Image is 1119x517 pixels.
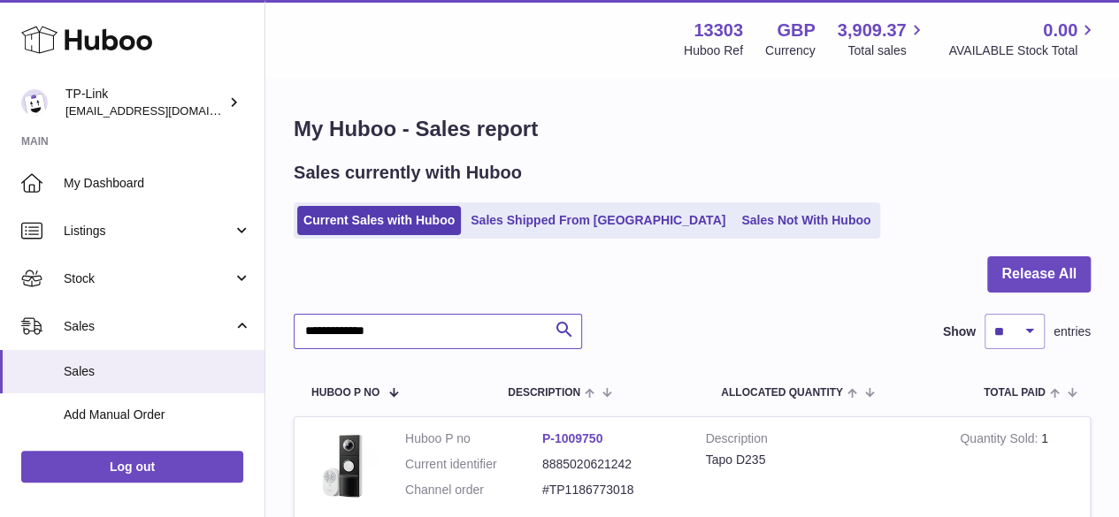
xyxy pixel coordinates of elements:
div: Tapo D235 [706,452,934,468]
a: 3,909.37 Total sales [838,19,927,59]
strong: Quantity Sold [960,431,1041,450]
span: Total sales [847,42,926,59]
a: Current Sales with Huboo [297,206,461,235]
a: Sales Shipped From [GEOGRAPHIC_DATA] [464,206,732,235]
h1: My Huboo - Sales report [294,115,1091,143]
span: Sales [64,318,233,335]
dd: 8885020621242 [542,456,679,473]
dt: Channel order [405,482,542,498]
div: TP-Link [65,86,225,119]
span: My Dashboard [64,175,251,192]
span: Huboo P no [311,387,379,399]
div: Currency [765,42,816,59]
dd: #TP1186773018 [542,482,679,498]
span: 3,909.37 [838,19,907,42]
strong: GBP [777,19,815,42]
span: Description [508,387,580,399]
a: Log out [21,451,243,483]
span: AVAILABLE Stock Total [948,42,1098,59]
dt: Huboo P no [405,430,542,447]
strong: 13303 [694,19,743,42]
span: Total paid [984,387,1046,399]
label: Show [943,323,976,340]
a: P-1009750 [542,431,603,445]
span: ALLOCATED Quantity [721,387,843,399]
span: 0.00 [1043,19,1077,42]
a: 0.00 AVAILABLE Stock Total [948,19,1098,59]
span: Add Manual Order [64,407,251,423]
strong: Description [706,430,934,452]
img: internalAdmin-13303@internal.huboo.com [21,89,48,116]
span: Listings [64,223,233,239]
a: Sales Not With Huboo [735,206,877,235]
span: Stock [64,270,233,287]
img: 133031727278049.jpg [308,430,379,501]
h2: Sales currently with Huboo [294,161,522,185]
span: entries [1054,323,1091,340]
span: Sales [64,363,251,380]
span: [EMAIL_ADDRESS][DOMAIN_NAME] [65,103,260,118]
button: Release All [987,256,1091,293]
dt: Current identifier [405,456,542,473]
div: Huboo Ref [684,42,743,59]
